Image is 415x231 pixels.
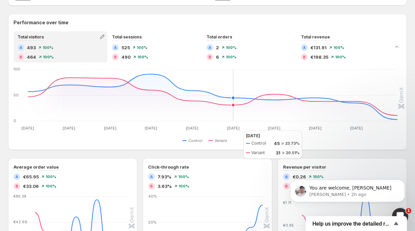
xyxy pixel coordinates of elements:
[148,220,157,225] text: 20%
[148,194,157,199] text: 40%
[333,46,344,50] span: 100%
[137,55,148,59] span: 100%
[206,34,232,39] span: Total orders
[227,126,240,131] text: [DATE]
[392,208,408,224] iframe: Intercom live chat
[148,164,189,170] h3: Click-through rate
[121,44,130,51] span: 525
[13,19,402,26] h2: Performance over time
[392,42,402,52] button: Collapse chart
[209,137,230,145] button: Variant
[188,138,202,143] span: Control
[18,34,44,39] span: Total visitors
[178,184,189,188] span: 100%
[186,126,198,131] text: [DATE]
[150,175,153,179] h2: A
[16,175,18,179] h2: A
[16,184,18,188] h2: B
[150,184,153,188] h2: B
[121,54,131,60] span: 490
[13,220,27,225] text: €42.69
[13,164,59,170] h3: Average order value
[182,137,205,145] button: Control
[209,55,211,59] h2: B
[46,175,56,179] span: 100%
[335,55,346,59] span: 100%
[283,164,326,170] h3: Revenue per visitor
[209,46,211,50] h2: A
[310,54,328,60] span: €198.35
[301,34,330,39] span: Total revenue
[46,184,56,188] span: 100%
[215,138,227,143] span: Variant
[22,126,34,131] text: [DATE]
[63,126,75,131] text: [DATE]
[406,208,411,213] span: 1
[226,46,237,50] span: 100%
[23,173,39,180] span: €65.95
[216,54,219,60] span: 6
[104,126,116,131] text: [DATE]
[158,183,172,190] span: 3.63%
[280,166,415,213] iframe: Intercom notifications message
[283,223,294,228] text: €0.85
[137,46,147,50] span: 100%
[350,126,363,131] text: [DATE]
[13,194,26,199] text: €85.38
[27,44,36,51] span: 493
[309,126,322,131] text: [DATE]
[23,183,39,190] span: €33.06
[27,54,36,60] span: 464
[312,221,392,227] span: Help us improve the detailed report for A/B campaigns
[114,46,117,50] h2: A
[158,173,171,180] span: 7.93%
[43,46,53,50] span: 100%
[13,93,19,97] text: 50
[20,46,22,50] h2: A
[303,55,306,59] h2: B
[145,126,157,131] text: [DATE]
[20,55,22,59] h2: B
[226,55,237,59] span: 100%
[13,118,16,123] text: 0
[312,220,400,228] button: Show survey - Help us improve the detailed report for A/B campaigns
[310,44,327,51] span: €131.91
[268,126,280,131] text: [DATE]
[13,67,20,71] text: 100
[43,55,54,59] span: 100%
[114,55,117,59] h2: B
[216,44,219,51] span: 2
[178,175,189,179] span: 100%
[303,46,306,50] h2: A
[112,34,142,39] span: Total sessions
